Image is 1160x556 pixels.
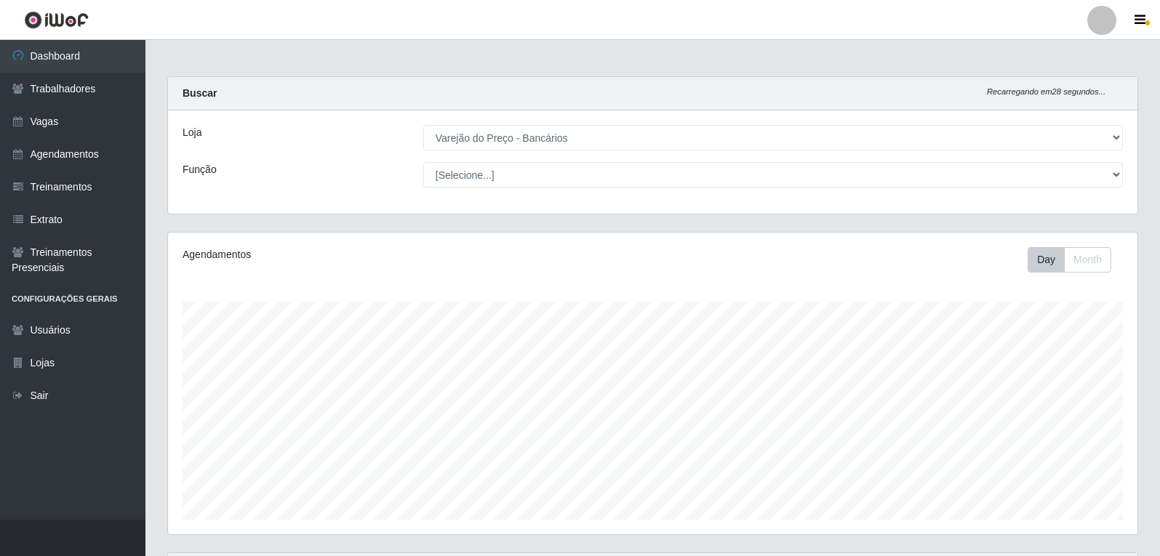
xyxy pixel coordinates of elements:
[987,87,1105,96] i: Recarregando em 28 segundos...
[1064,247,1111,273] button: Month
[183,247,561,262] div: Agendamentos
[24,11,89,29] img: CoreUI Logo
[183,125,201,140] label: Loja
[1028,247,1065,273] button: Day
[183,162,217,177] label: Função
[1028,247,1111,273] div: First group
[183,87,217,99] strong: Buscar
[1028,247,1123,273] div: Toolbar with button groups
